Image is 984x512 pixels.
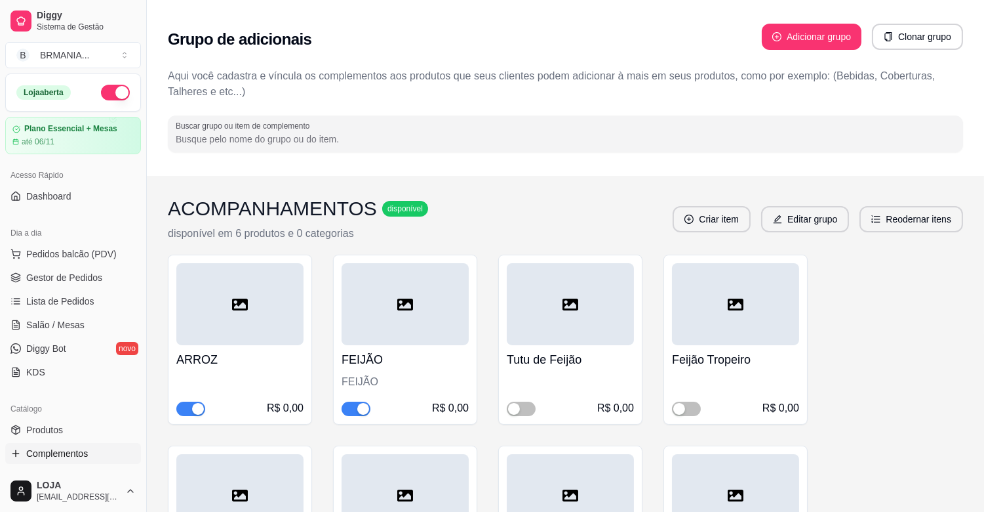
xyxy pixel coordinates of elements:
span: Produtos [26,423,63,437]
button: editEditar grupo [761,206,849,232]
p: disponível em 6 produtos e 0 categorias [168,226,428,242]
span: ordered-list [871,215,880,224]
h4: Feijão Tropeiro [672,351,799,369]
a: Diggy Botnovo [5,338,141,359]
span: plus-circle [772,32,781,41]
div: BRMANIA ... [40,49,89,62]
button: ordered-listReodernar itens [859,206,963,232]
span: Diggy [37,10,136,22]
button: copyClonar grupo [872,24,963,50]
span: KDS [26,366,45,379]
span: Diggy Bot [26,342,66,355]
span: Sistema de Gestão [37,22,136,32]
a: Produtos [5,419,141,440]
a: DiggySistema de Gestão [5,5,141,37]
div: Acesso Rápido [5,165,141,186]
a: Dashboard [5,186,141,207]
article: Plano Essencial + Mesas [24,124,117,134]
a: Plano Essencial + Mesasaté 06/11 [5,117,141,154]
div: R$ 0,00 [267,400,304,416]
div: Dia a dia [5,223,141,244]
button: LOJA[EMAIL_ADDRESS][DOMAIN_NAME] [5,475,141,507]
span: [EMAIL_ADDRESS][DOMAIN_NAME] [37,492,120,502]
a: Complementos [5,443,141,464]
button: Select a team [5,42,141,68]
h4: Tutu de Feijão [507,351,634,369]
button: plus-circleCriar item [673,206,751,232]
span: Salão / Mesas [26,318,85,331]
a: Gestor de Pedidos [5,267,141,288]
div: R$ 0,00 [432,400,469,416]
span: Dashboard [26,190,71,203]
span: plus-circle [684,215,694,224]
p: Aqui você cadastra e víncula os complementos aos produtos que seus clientes podem adicionar à mai... [168,68,963,100]
span: Gestor de Pedidos [26,271,102,284]
h4: FEIJÃO [342,351,469,369]
a: Salão / Mesas [5,314,141,335]
span: B [16,49,30,62]
h3: ACOMPANHAMENTOS [168,197,377,221]
div: R$ 0,00 [597,400,634,416]
button: Pedidos balcão (PDV) [5,244,141,265]
span: copy [884,32,893,41]
button: Alterar Status [101,85,130,100]
span: Lista de Pedidos [26,295,94,308]
span: Complementos [26,447,88,460]
h4: ARROZ [176,351,304,369]
button: plus-circleAdicionar grupo [762,24,861,50]
div: FEIJÃO [342,374,469,390]
div: R$ 0,00 [762,400,799,416]
span: disponível [385,203,425,214]
span: LOJA [37,480,120,492]
a: Lista de Pedidos [5,291,141,312]
label: Buscar grupo ou item de complemento [176,120,314,131]
span: edit [773,215,782,224]
article: até 06/11 [22,137,54,147]
div: Loja aberta [16,85,71,100]
h2: Grupo de adicionais [168,29,311,50]
input: Buscar grupo ou item de complemento [176,133,955,146]
span: Pedidos balcão (PDV) [26,247,117,261]
div: Catálogo [5,398,141,419]
a: KDS [5,362,141,383]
